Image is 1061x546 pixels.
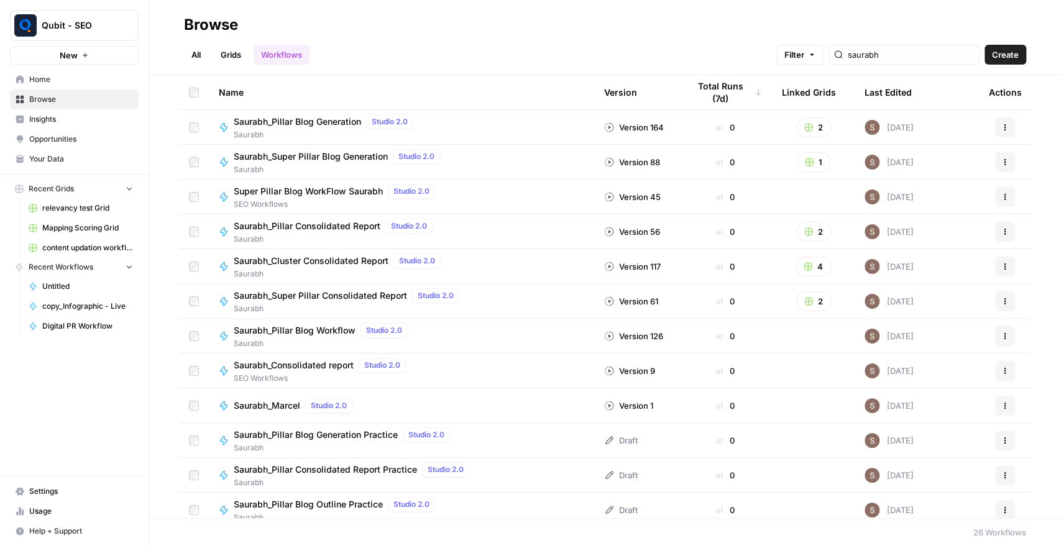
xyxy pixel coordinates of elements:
[234,498,383,511] span: Saurabh_Pillar Blog Outline Practice
[42,281,133,292] span: Untitled
[234,512,440,523] span: Saurabh
[234,359,354,371] span: Saurabh_Consolidated report
[10,149,139,169] a: Your Data
[10,70,139,89] a: Home
[234,373,411,384] span: SEO Workflows
[219,358,584,384] a: Saurabh_Consolidated reportStudio 2.0SEO Workflows
[865,363,914,378] div: [DATE]
[398,151,434,162] span: Studio 2.0
[219,114,584,140] a: Saurabh_Pillar Blog GenerationStudio 2.0Saurabh
[865,75,912,109] div: Last Edited
[865,503,880,517] img: r1t4d3bf2vn6qf7wuwurvsp061ux
[992,48,1019,61] span: Create
[42,19,117,32] span: Qubit - SEO
[604,399,653,412] div: Version 1
[10,521,139,541] button: Help + Support
[219,323,584,349] a: Saurabh_Pillar Blog WorkflowStudio 2.0Saurabh
[23,198,139,218] a: relevancy test Grid
[234,324,356,337] span: Saurabh_Pillar Blog Workflow
[29,134,133,145] span: Opportunities
[29,262,93,273] span: Recent Workflows
[254,45,310,65] a: Workflows
[604,75,637,109] div: Version
[219,288,584,314] a: Saurabh_Super Pillar Consolidated ReportStudio 2.0Saurabh
[366,325,402,336] span: Studio 2.0
[234,399,300,412] span: Saurabh_Marcel
[418,290,454,301] span: Studio 2.0
[689,504,762,516] div: 0
[865,329,914,344] div: [DATE]
[234,303,464,314] span: Saurabh
[604,469,638,481] div: Draft
[865,398,880,413] img: r1t4d3bf2vn6qf7wuwurvsp061ux
[219,427,584,453] a: Saurabh_Pillar Blog Generation PracticeStudio 2.0Saurabh
[184,15,238,35] div: Browse
[848,48,974,61] input: Search
[604,330,663,342] div: Version 126
[10,129,139,149] a: Opportunities
[234,429,398,441] span: Saurabh_Pillar Blog Generation Practice
[10,109,139,129] a: Insights
[865,120,880,135] img: r1t4d3bf2vn6qf7wuwurvsp061ux
[23,276,139,296] a: Untitled
[865,155,914,170] div: [DATE]
[689,469,762,481] div: 0
[234,442,455,453] span: Saurabh
[782,75,836,109] div: Linked Grids
[29,114,133,125] span: Insights
[689,365,762,377] div: 0
[42,242,133,253] span: content updation workflow
[865,224,914,239] div: [DATE]
[234,338,413,349] span: Saurabh
[10,46,139,65] button: New
[219,398,584,413] a: Saurabh_MarcelStudio 2.0
[393,499,429,510] span: Studio 2.0
[10,501,139,521] a: Usage
[60,49,78,61] span: New
[29,486,133,497] span: Settings
[219,149,584,175] a: Saurabh_Super Pillar Blog GenerationStudio 2.0Saurabh
[219,253,584,280] a: Saurabh_Cluster Consolidated ReportStudio 2.0Saurabh
[604,260,661,273] div: Version 117
[234,185,383,198] span: Super Pillar Blog WorkFlow Saurabh
[865,189,880,204] img: r1t4d3bf2vn6qf7wuwurvsp061ux
[234,289,407,302] span: Saurabh_Super Pillar Consolidated Report
[689,330,762,342] div: 0
[784,48,804,61] span: Filter
[604,121,664,134] div: Version 164
[796,117,831,137] button: 2
[219,219,584,245] a: Saurabh_Pillar Consolidated ReportStudio 2.0Saurabh
[29,74,133,85] span: Home
[10,89,139,109] a: Browse
[408,429,444,440] span: Studio 2.0
[234,255,388,267] span: Saurabh_Cluster Consolidated Report
[23,238,139,258] a: content updation workflow
[865,224,880,239] img: r1t4d3bf2vn6qf7wuwurvsp061ux
[23,218,139,238] a: Mapping Scoring Grid
[10,10,139,41] button: Workspace: Qubit - SEO
[865,120,914,135] div: [DATE]
[184,45,208,65] a: All
[234,234,438,245] span: Saurabh
[213,45,249,65] a: Grids
[796,291,831,311] button: 2
[14,14,37,37] img: Qubit - SEO Logo
[234,150,388,163] span: Saurabh_Super Pillar Blog Generation
[865,189,914,204] div: [DATE]
[865,294,914,309] div: [DATE]
[42,222,133,234] span: Mapping Scoring Grid
[604,225,660,238] div: Version 56
[796,257,831,276] button: 4
[689,434,762,447] div: 0
[393,186,429,197] span: Studio 2.0
[865,468,880,483] img: r1t4d3bf2vn6qf7wuwurvsp061ux
[364,360,400,371] span: Studio 2.0
[29,94,133,105] span: Browse
[865,294,880,309] img: r1t4d3bf2vn6qf7wuwurvsp061ux
[10,481,139,501] a: Settings
[604,156,660,168] div: Version 88
[865,259,914,274] div: [DATE]
[219,462,584,488] a: Saurabh_Pillar Consolidated Report PracticeStudio 2.0Saurabh
[29,153,133,165] span: Your Data
[234,116,361,128] span: Saurabh_Pillar Blog Generation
